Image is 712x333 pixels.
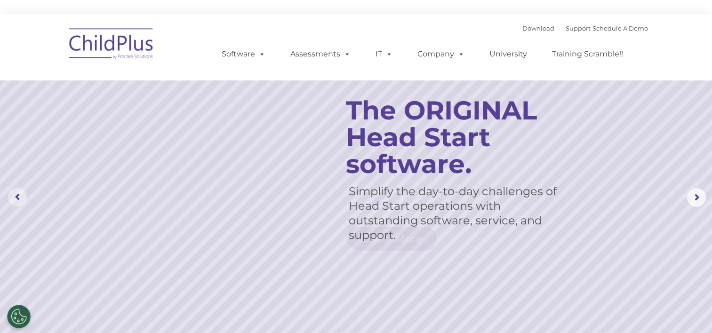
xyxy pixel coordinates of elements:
a: Download [522,24,554,32]
font: | [522,24,648,32]
a: Support [566,24,591,32]
a: University [480,45,536,63]
rs-layer: Simplify the day-to-day challenges of Head Start operations with outstanding software, service, a... [349,184,557,242]
img: ChildPlus by Procare Solutions [64,22,159,69]
a: Assessments [281,45,360,63]
span: Last name [131,62,160,69]
span: Phone number [131,101,171,108]
rs-layer: The ORIGINAL Head Start software. [346,97,568,177]
a: IT [366,45,402,63]
iframe: Chat Widget [559,231,712,333]
button: Cookies Settings [7,305,31,328]
a: Learn More [347,227,437,251]
a: Training Scramble!! [543,45,632,63]
a: Company [408,45,474,63]
a: Schedule A Demo [592,24,648,32]
a: Software [212,45,275,63]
